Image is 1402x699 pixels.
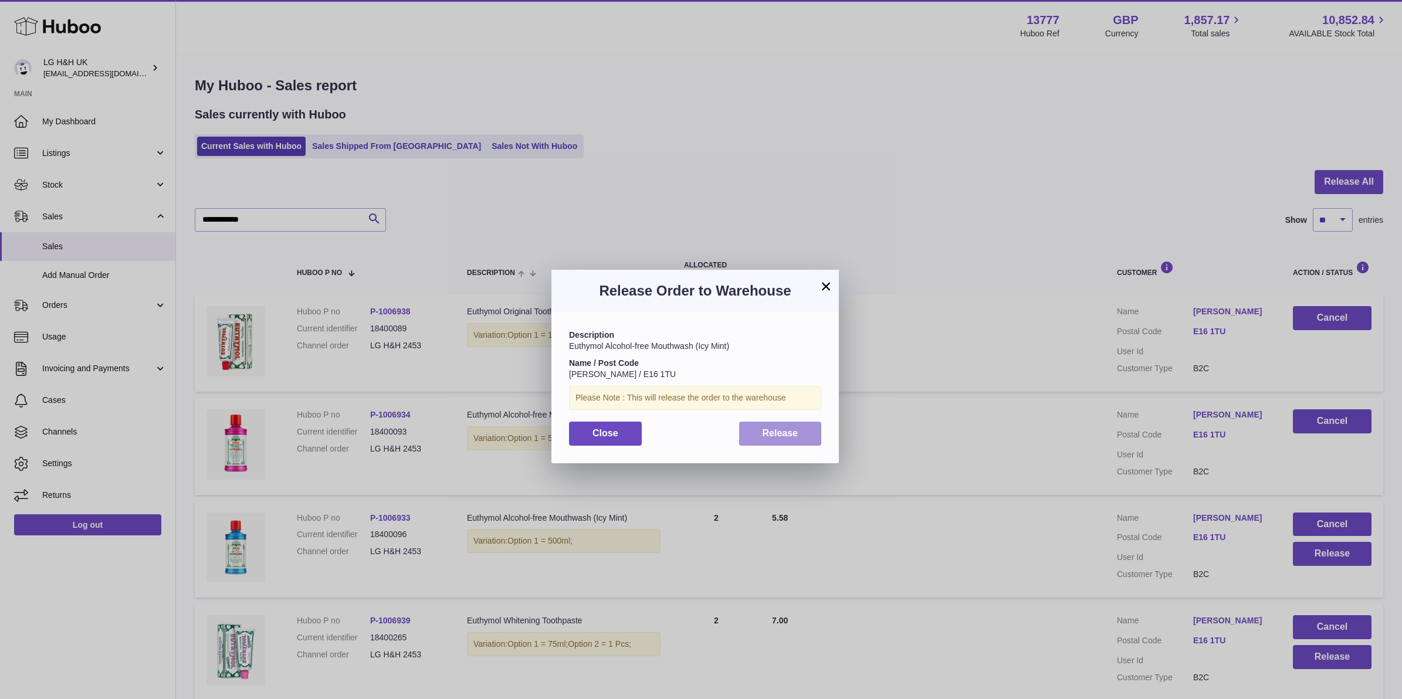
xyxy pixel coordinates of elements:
[569,330,614,340] strong: Description
[592,428,618,438] span: Close
[763,428,798,438] span: Release
[569,341,729,351] span: Euthymol Alcohol-free Mouthwash (Icy Mint)
[569,422,642,446] button: Close
[569,281,821,300] h3: Release Order to Warehouse
[569,358,639,368] strong: Name / Post Code
[569,369,676,379] span: [PERSON_NAME] / E16 1TU
[569,386,821,410] div: Please Note : This will release the order to the warehouse
[739,422,822,446] button: Release
[819,279,833,293] button: ×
